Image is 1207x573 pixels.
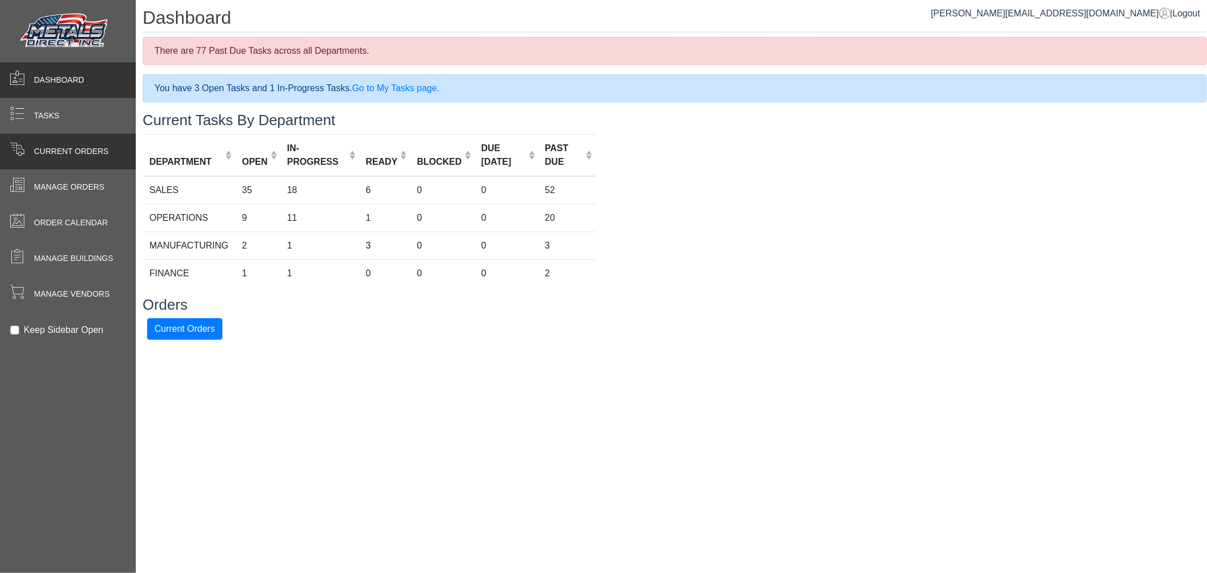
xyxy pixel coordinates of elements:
div: IN-PROGRESS [287,142,346,169]
h1: Dashboard [143,7,1207,32]
span: Tasks [34,110,59,122]
td: 0 [410,204,475,232]
td: 9 [235,204,281,232]
td: OPERATIONS [143,204,235,232]
button: Current Orders [147,318,222,340]
td: 1 [280,232,359,259]
td: MANUFACTURING [143,232,235,259]
span: Manage Vendors [34,288,110,300]
td: FINANCE [143,259,235,287]
td: 20 [538,204,595,232]
span: Order Calendar [34,217,108,229]
a: Go to My Tasks page. [352,83,439,93]
a: [PERSON_NAME][EMAIL_ADDRESS][DOMAIN_NAME] [931,8,1170,18]
td: 11 [280,204,359,232]
td: 0 [410,259,475,287]
td: 6 [359,176,410,204]
td: 0 [359,259,410,287]
td: 3 [538,232,595,259]
span: Current Orders [34,146,109,157]
td: 0 [410,232,475,259]
td: 18 [280,176,359,204]
td: 3 [359,232,410,259]
td: 0 [410,176,475,204]
td: 52 [538,176,595,204]
td: 0 [474,259,538,287]
div: OPEN [242,155,268,169]
div: READY [366,155,397,169]
td: SALES [143,176,235,204]
div: BLOCKED [417,155,462,169]
td: 2 [235,232,281,259]
h3: Current Tasks By Department [143,112,1207,129]
div: You have 3 Open Tasks and 1 In-Progress Tasks. [143,74,1207,102]
div: PAST DUE [545,142,583,169]
td: 35 [235,176,281,204]
h3: Orders [143,296,1207,314]
td: 0 [474,176,538,204]
div: There are 77 Past Due Tasks across all Departments. [143,37,1207,65]
label: Keep Sidebar Open [24,323,104,337]
div: DEPARTMENT [149,155,222,169]
td: 1 [235,259,281,287]
a: Current Orders [147,323,222,333]
div: DUE [DATE] [481,142,525,169]
td: 2 [538,259,595,287]
td: 0 [474,204,538,232]
span: Dashboard [34,74,84,86]
img: Metals Direct Inc Logo [17,10,113,52]
span: Logout [1172,8,1200,18]
div: | [931,7,1200,20]
td: 1 [359,204,410,232]
td: 0 [474,232,538,259]
td: 1 [280,259,359,287]
span: Manage Buildings [34,253,113,264]
span: Manage Orders [34,181,104,193]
